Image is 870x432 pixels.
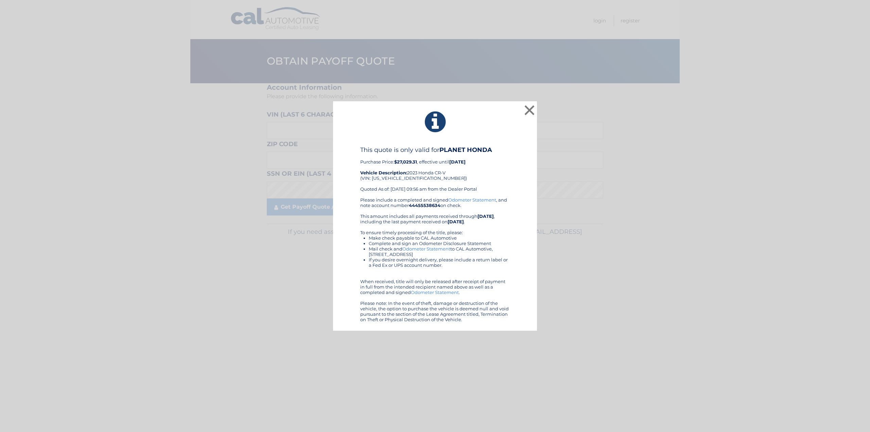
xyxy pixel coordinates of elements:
a: Odometer Statement [411,290,459,295]
b: 44455538634 [409,203,440,208]
li: If you desire overnight delivery, please include a return label or a Fed Ex or UPS account number. [369,257,510,268]
div: Purchase Price: , effective until 2023 Honda CR-V (VIN: [US_VEHICLE_IDENTIFICATION_NUMBER]) Quote... [360,146,510,197]
div: Please include a completed and signed , and note account number on check. This amount includes al... [360,197,510,322]
button: × [523,103,536,117]
strong: Vehicle Description: [360,170,407,175]
b: [DATE] [477,213,494,219]
b: [DATE] [448,219,464,224]
b: [DATE] [449,159,466,165]
b: $27,029.31 [394,159,417,165]
li: Make check payable to CAL Automotive [369,235,510,241]
a: Odometer Statement [402,246,450,252]
a: Odometer Statement [448,197,496,203]
li: Mail check and to CAL Automotive, [STREET_ADDRESS] [369,246,510,257]
li: Complete and sign an Odometer Disclosure Statement [369,241,510,246]
b: PLANET HONDA [439,146,492,154]
h4: This quote is only valid for [360,146,510,154]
